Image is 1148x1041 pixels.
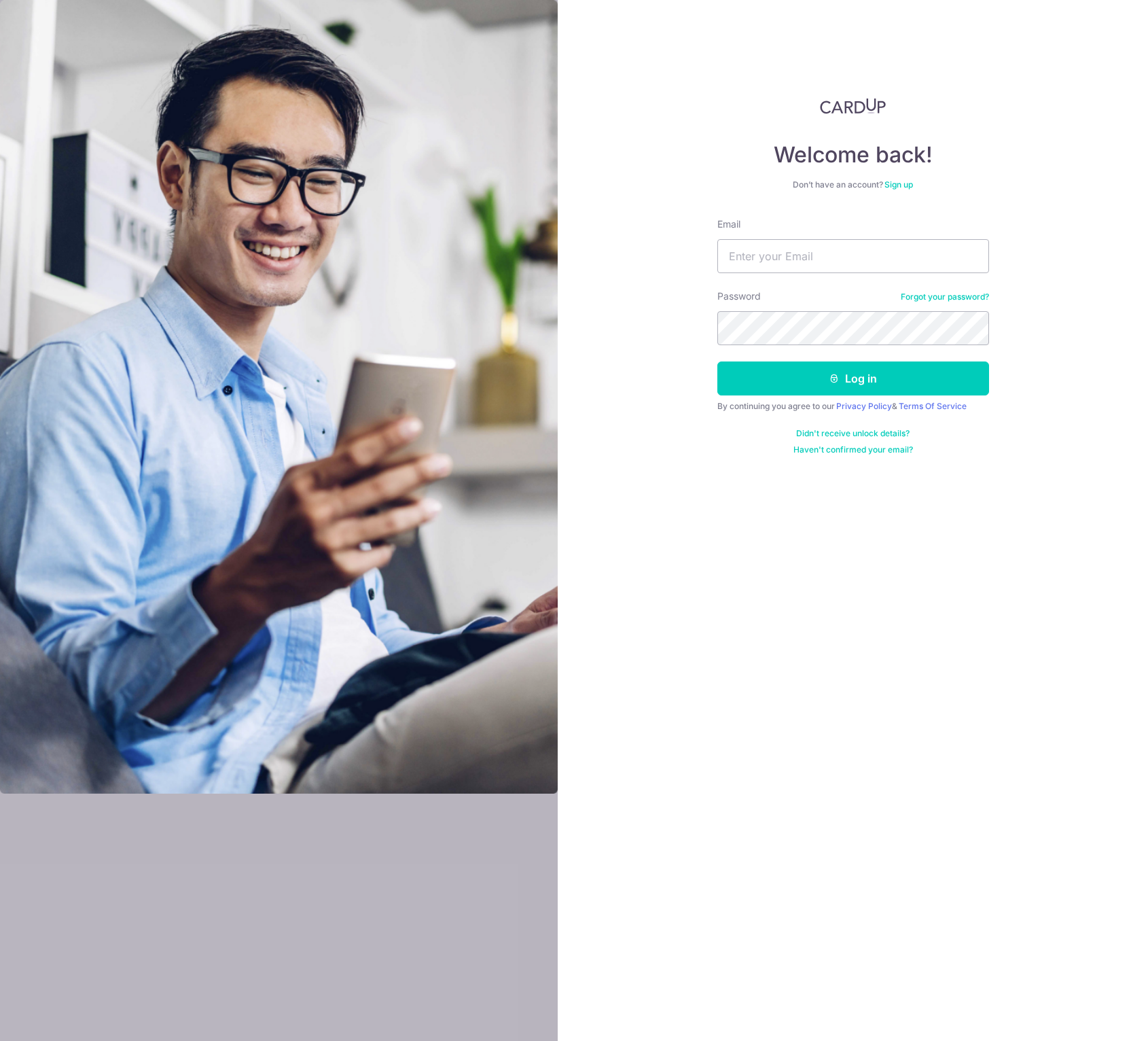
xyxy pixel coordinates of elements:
a: Didn't receive unlock details? [796,428,910,439]
a: Haven't confirmed your email? [793,444,913,455]
div: By continuing you agree to our & [717,401,989,412]
a: Terms Of Service [899,401,967,411]
div: Don’t have an account? [717,179,989,190]
h4: Welcome back! [717,141,989,169]
a: Privacy Policy [836,401,892,411]
a: Forgot your password? [901,292,989,302]
button: Log in [717,361,989,395]
label: Email [717,217,740,231]
label: Password [717,289,761,303]
a: Sign up [884,179,913,190]
img: CardUp Logo [820,98,886,114]
input: Enter your Email [717,239,989,273]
